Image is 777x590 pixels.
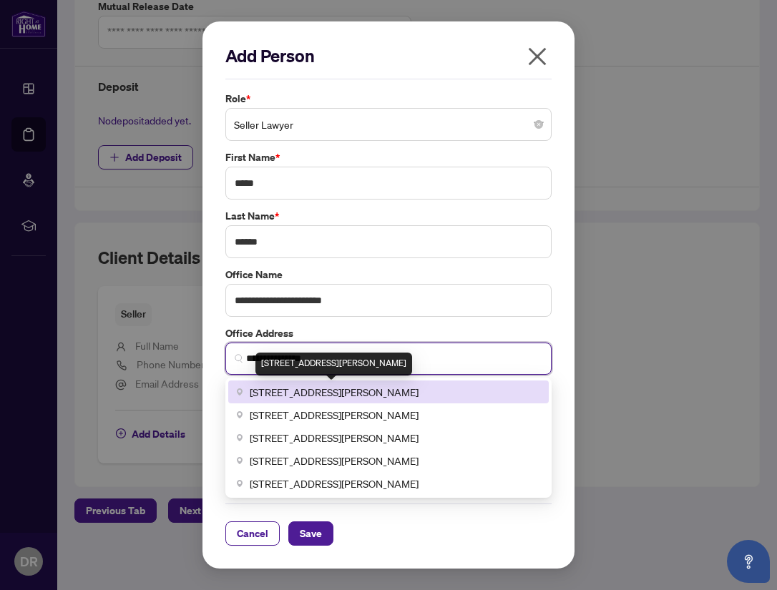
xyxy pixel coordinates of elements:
div: [STREET_ADDRESS][PERSON_NAME] [255,353,412,375]
span: [STREET_ADDRESS][PERSON_NAME] [250,476,419,491]
label: Last Name [225,208,552,224]
label: Role [225,91,552,107]
button: Cancel [225,521,280,546]
span: Seller Lawyer [234,111,543,138]
span: close [526,45,549,68]
label: Office Name [225,267,552,282]
label: Office Address [225,325,552,341]
label: First Name [225,149,552,165]
span: [STREET_ADDRESS][PERSON_NAME] [250,430,419,446]
h2: Add Person [225,44,552,67]
span: Cancel [237,522,268,545]
button: Open asap [727,540,770,583]
img: search_icon [235,354,243,363]
span: close-circle [534,120,543,129]
span: Save [300,522,322,545]
span: [STREET_ADDRESS][PERSON_NAME] [250,384,419,400]
span: [STREET_ADDRESS][PERSON_NAME] [250,453,419,468]
span: [STREET_ADDRESS][PERSON_NAME] [250,407,419,423]
button: Save [288,521,333,546]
